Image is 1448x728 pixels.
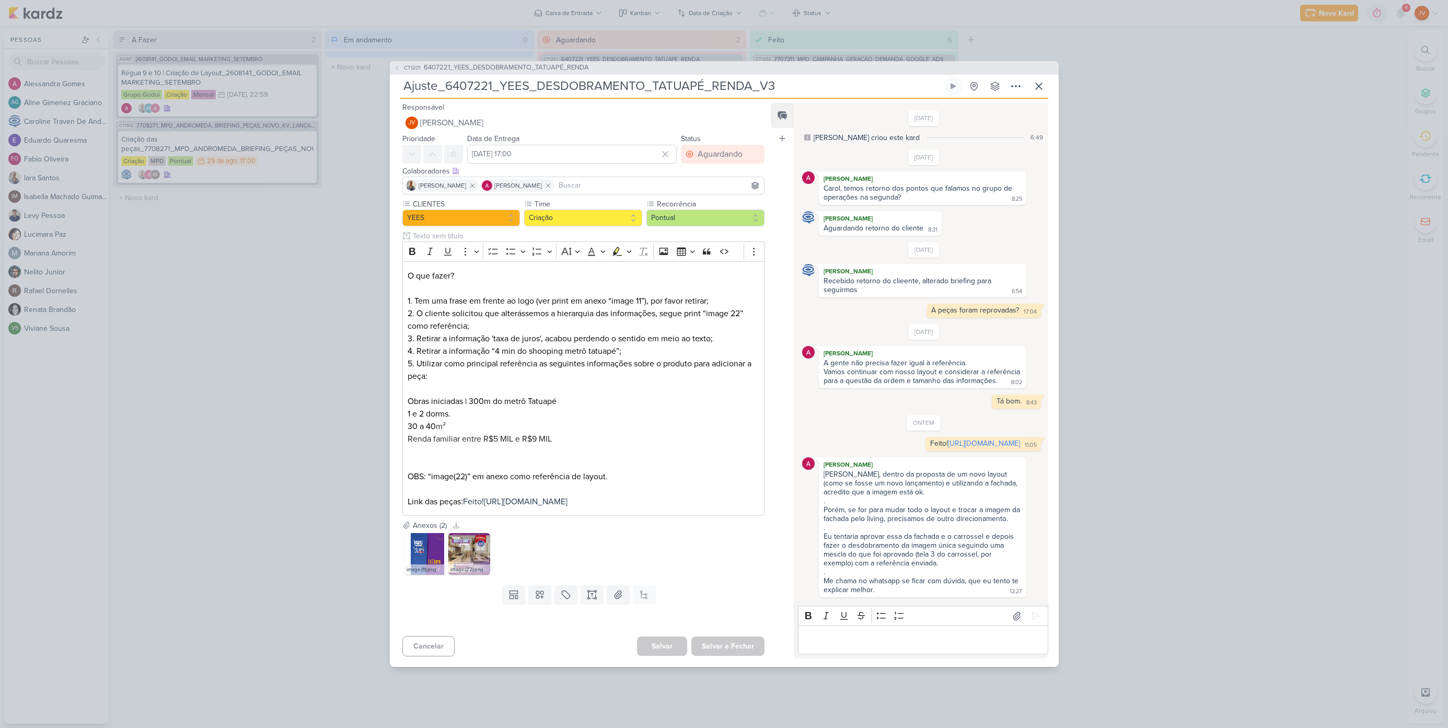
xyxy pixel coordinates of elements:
div: 11:05 [1025,441,1037,449]
img: Alessandra Gomes [482,180,492,191]
img: Caroline Traven De Andrade [802,211,815,224]
img: gjjp9VSUKNq7AHtPavoetEzxZ66DU098BmMuMLY7.png [404,533,446,575]
input: Texto sem título [411,230,765,241]
div: Carol, temos retorno dos pontos que falamos no grupo de operações na segunda? [824,184,1014,202]
div: . [824,496,1021,505]
img: Alessandra Gomes [802,171,815,184]
div: Aguardando retorno do cliente [824,224,923,233]
div: image (22).png [448,564,490,575]
img: Iara Santos [406,180,416,191]
div: Porém, se for para mudar todo o layout e trocar a imagem da fachada pelo living, precisamos de ou... [824,505,1021,523]
div: Feito! [930,439,1020,448]
div: Editor editing area: main [798,626,1048,654]
span: CT1201 [402,64,422,72]
div: . [824,523,1021,532]
label: Data de Entrega [467,134,519,143]
button: JV [PERSON_NAME] [402,113,765,132]
div: [PERSON_NAME] [821,459,1024,470]
div: Joney Viana [406,117,418,129]
div: 8:31 [928,226,937,234]
div: Eu tentaria aprovar essa da fachada e o carrossel e depois fazer o desdobramento da imagem única ... [824,532,1021,568]
img: Alessandra Gomes [802,457,815,470]
span: 6407221_YEES_DESDOBRAMENTO_TATUAPÉ_RENDA [424,63,589,73]
span: Feito! [463,496,484,507]
a: [URL][DOMAIN_NAME] [948,439,1020,448]
label: Status [681,134,701,143]
button: Aguardando [681,145,764,164]
p: 5. Utilizar como principal referência as seguintes informações sobre o produto para adicionar a p... [408,357,759,458]
div: Aguardando [698,148,743,160]
label: CLIENTES [412,199,520,210]
div: Editor editing area: main [402,261,765,516]
div: Recebido retorno do clieente, alterado briefing para seguirmos [824,276,993,294]
a: [URL][DOMAIN_NAME] [484,496,567,507]
div: Vamos continuar com nosso layout e considerar a referência para a questão da ordem e tamanho das ... [824,367,1022,385]
label: Time [534,199,642,210]
button: CT1201 6407221_YEES_DESDOBRAMENTO_TATUAPÉ_RENDA [394,63,589,73]
div: Me chama no whatsapp se ficar com dúvida, que eu tento te explicar melhor. [824,576,1021,594]
div: [PERSON_NAME] [821,266,1024,276]
input: Select a date [467,145,677,164]
button: Cancelar [402,636,455,656]
span: Renda familiar entre R$5 MIL e R$9 MIL [408,434,552,444]
p: JV [409,120,415,126]
div: 8:43 [1026,399,1037,407]
span: m² [436,421,446,432]
button: Criação [524,210,642,226]
div: [PERSON_NAME] [821,174,1024,184]
div: 12:27 [1010,587,1022,596]
button: YEES [402,210,520,226]
div: A gente não precisa fazer igual à referência. [824,359,1021,367]
label: Responsável [402,103,444,112]
div: Colaboradores [402,166,765,177]
div: 6:49 [1030,133,1043,142]
img: YjBCLUpGq6YUlcTrlfIqETjObyV2eAFUGhVsJ3BN.jpg [448,533,490,575]
label: Prioridade [402,134,435,143]
input: Buscar [557,179,762,192]
div: 8:02 [1011,378,1022,387]
div: 17:04 [1024,308,1037,316]
div: Editor toolbar [798,606,1048,626]
div: [PERSON_NAME] criou este kard [814,132,920,143]
div: 8:29 [1012,195,1022,203]
span: [PERSON_NAME] [419,181,466,190]
span: [PERSON_NAME] [494,181,542,190]
div: [PERSON_NAME] [821,213,940,224]
p: OBS: “image(22)” em anexo como referência de layout. Link das peças: [408,470,759,508]
div: [PERSON_NAME] [821,348,1024,359]
div: image (11).png [404,564,446,575]
div: Ligar relógio [949,82,957,90]
div: . [824,568,1021,576]
button: Pontual [646,210,764,226]
img: Caroline Traven De Andrade [802,264,815,276]
div: Anexos (2) [413,520,447,531]
div: Tá bom. [997,397,1022,406]
div: [PERSON_NAME], dentro da proposta de um novo layout (como se fosse um novo lançamento) e utilizan... [824,470,1021,496]
span: [PERSON_NAME] [420,117,483,129]
input: Kard Sem Título [400,77,942,96]
div: A peças foram reprovadas? [931,306,1019,315]
p: 2. O cliente solicitou que alterássemos a hierarquia das informações, segue print “image 22” como... [408,307,759,357]
div: 6:54 [1012,287,1022,296]
p: O que fazer? 1. Tem uma frase em frente ao logo (ver print em anexo “image 11”), por favor retirar; [408,270,759,307]
img: Alessandra Gomes [802,346,815,359]
div: Editor toolbar [402,241,765,262]
label: Recorrência [656,199,764,210]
